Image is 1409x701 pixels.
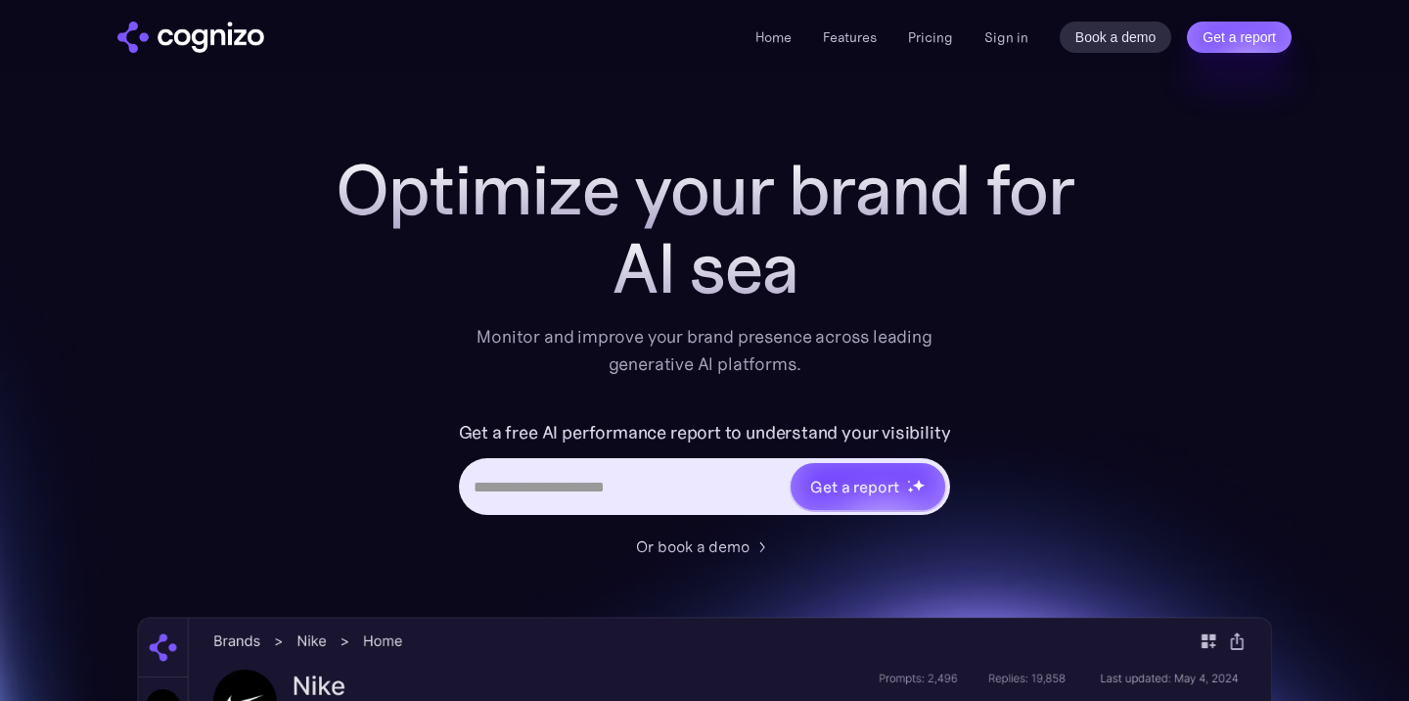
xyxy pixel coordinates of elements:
a: Or book a demo [636,535,773,558]
h1: Optimize your brand for [313,151,1096,229]
img: star [907,487,914,493]
a: Book a demo [1060,22,1172,53]
a: Home [755,28,792,46]
div: Get a report [810,475,898,498]
a: Get a report [1187,22,1292,53]
label: Get a free AI performance report to understand your visibility [459,417,951,448]
a: home [117,22,264,53]
a: Features [823,28,877,46]
form: Hero URL Input Form [459,417,951,525]
a: Sign in [984,25,1028,49]
a: Get a reportstarstarstar [789,461,947,512]
div: Or book a demo [636,535,750,558]
img: star [907,480,910,483]
img: cognizo logo [117,22,264,53]
img: star [912,479,925,491]
a: Pricing [908,28,953,46]
div: AI sea [313,229,1096,307]
div: Monitor and improve your brand presence across leading generative AI platforms. [464,323,945,378]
